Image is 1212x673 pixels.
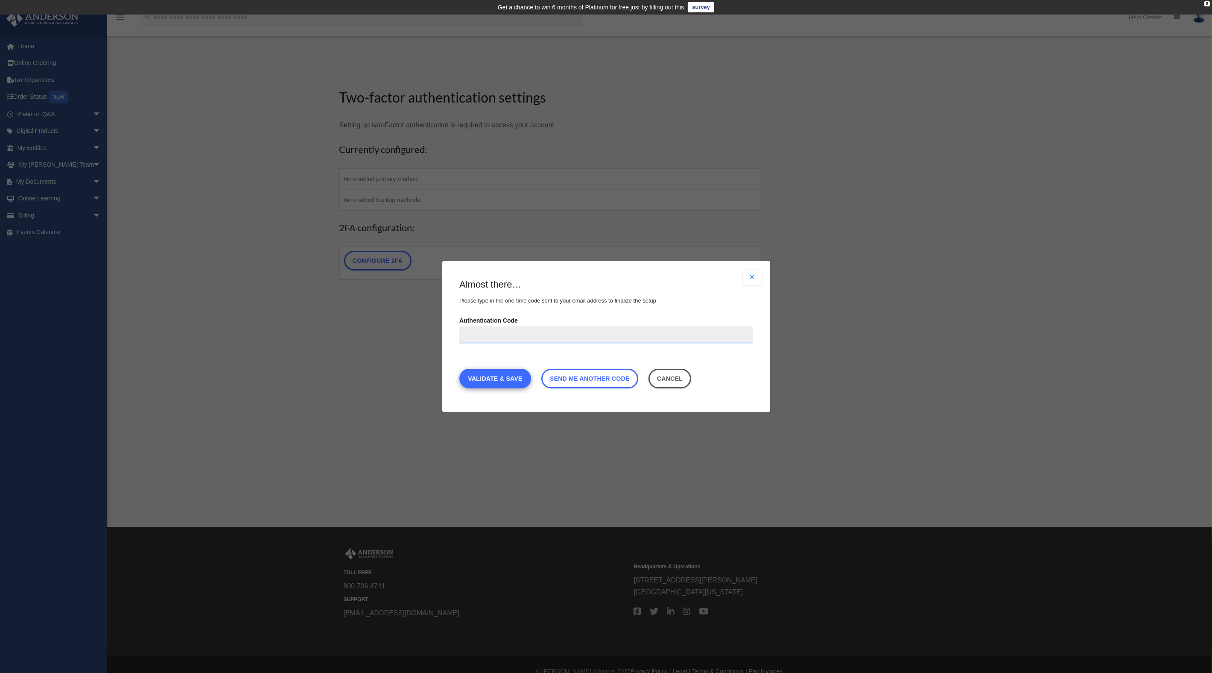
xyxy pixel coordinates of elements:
[541,369,638,388] a: Send me another code
[743,270,762,285] button: Close modal
[498,2,684,12] div: Get a chance to win 6 months of Platinum for free just by filling out this
[688,2,714,12] a: survey
[648,369,691,388] button: Close this dialog window
[459,278,753,291] h3: Almost there…
[459,326,753,344] input: Authentication Code
[459,314,753,344] label: Authentication Code
[459,296,753,306] p: Please type in the one-time code sent to your email address to finalize the setup
[1204,1,1210,6] div: close
[459,369,531,388] a: Validate & Save
[550,375,630,382] span: Send me another code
